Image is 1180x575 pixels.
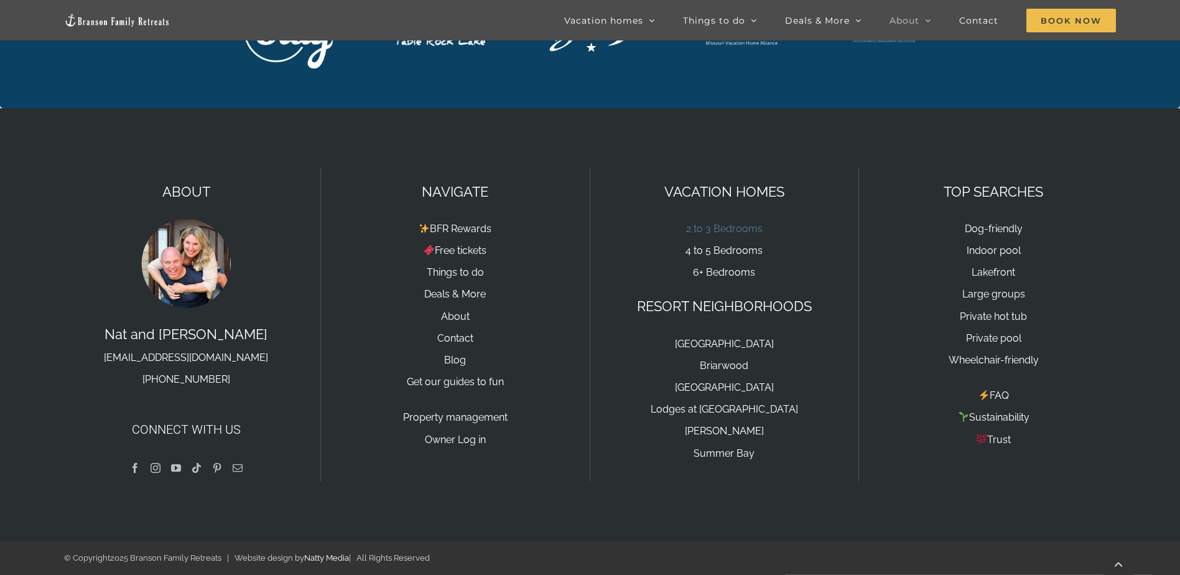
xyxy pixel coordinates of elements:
[64,324,308,390] p: Nat and [PERSON_NAME]
[424,245,486,256] a: Free tickets
[972,266,1015,278] a: Lakefront
[1026,9,1116,32] span: Book Now
[64,181,308,203] p: ABOUT
[104,352,268,363] a: [EMAIL_ADDRESS][DOMAIN_NAME]
[685,425,764,437] a: [PERSON_NAME]
[403,411,508,423] a: Property management
[960,311,1027,322] a: Private hot tub
[675,381,774,393] a: [GEOGRAPHIC_DATA]
[64,13,170,27] img: Branson Family Retreats Logo
[965,223,1023,235] a: Dog-friendly
[979,390,989,400] img: ⚡️
[130,463,140,473] a: Facebook
[425,434,486,446] a: Owner Log in
[962,288,1025,300] a: Large groups
[424,288,486,300] a: Deals & More
[427,266,484,278] a: Things to do
[959,16,998,25] span: Contact
[890,16,919,25] span: About
[977,434,987,444] img: 💯
[686,223,763,235] a: 2 to 3 Bedrooms
[700,360,748,372] a: Briarwood
[785,16,850,25] span: Deals & More
[192,463,202,473] a: Tiktok
[685,245,763,256] a: 4 to 5 Bedrooms
[444,354,466,366] a: Blog
[419,223,491,235] a: BFR Rewards
[978,390,1009,401] a: FAQ
[694,447,755,459] a: Summer Bay
[142,373,230,385] a: [PHONE_NUMBER]
[64,420,308,439] h4: Connect with us
[171,463,181,473] a: YouTube
[651,403,798,415] a: Lodges at [GEOGRAPHIC_DATA]
[967,245,1021,256] a: Indoor pool
[949,354,1039,366] a: Wheelchair-friendly
[151,463,160,473] a: Instagram
[139,217,233,310] img: Nat and Tyann
[64,552,1115,565] div: © Copyright 2025 Branson Family Retreats | Website design by | All Rights Reserved
[437,332,473,344] a: Contact
[675,338,774,350] a: [GEOGRAPHIC_DATA]
[871,181,1116,203] p: TOP SEARCHES
[304,553,349,563] a: Natty Media
[603,296,847,317] p: RESORT NEIGHBORHOODS
[424,245,434,255] img: 🎟️
[683,16,745,25] span: Things to do
[976,434,1011,446] a: Trust
[441,311,470,322] a: About
[564,16,643,25] span: Vacation homes
[407,376,504,388] a: Get our guides to fun
[233,463,243,473] a: Mail
[966,332,1021,344] a: Private pool
[603,181,847,203] p: VACATION HOMES
[693,266,755,278] a: 6+ Bedrooms
[333,181,577,203] p: NAVIGATE
[959,412,969,422] img: 🌱
[958,411,1029,423] a: Sustainability
[419,223,429,233] img: ✨
[212,463,222,473] a: Pinterest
